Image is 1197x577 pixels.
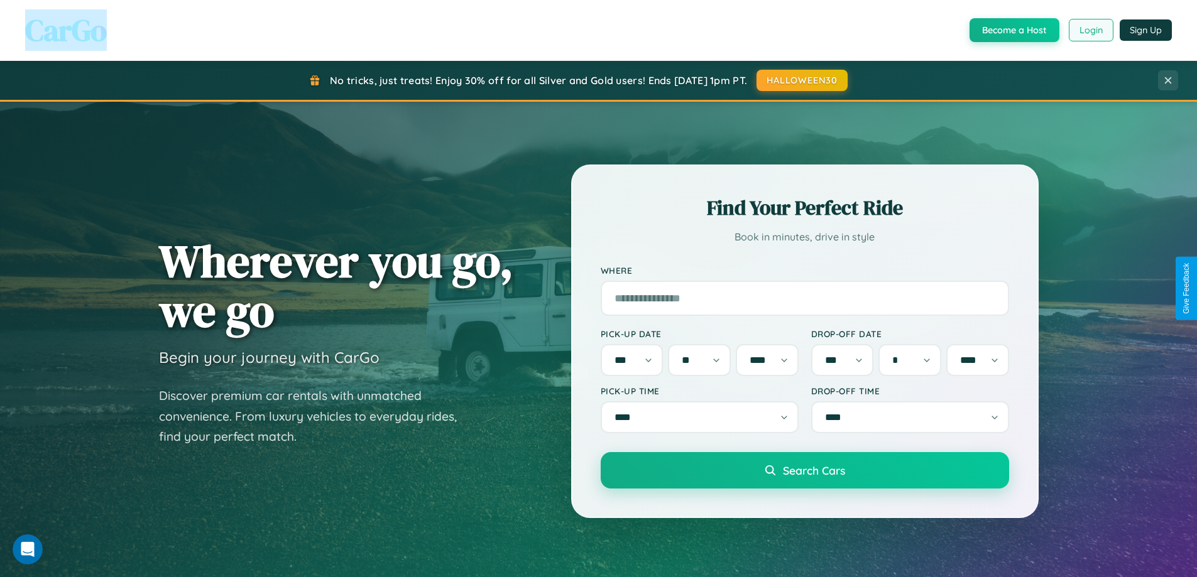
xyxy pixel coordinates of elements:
[601,386,799,396] label: Pick-up Time
[330,74,747,87] span: No tricks, just treats! Enjoy 30% off for all Silver and Gold users! Ends [DATE] 1pm PT.
[601,452,1009,488] button: Search Cars
[601,328,799,339] label: Pick-up Date
[757,70,848,91] button: HALLOWEEN30
[970,18,1059,42] button: Become a Host
[811,386,1009,396] label: Drop-off Time
[159,236,513,335] h1: Wherever you go, we go
[13,534,43,564] iframe: Intercom live chat
[1120,19,1172,41] button: Sign Up
[811,328,1009,339] label: Drop-off Date
[159,386,473,447] p: Discover premium car rentals with unmatched convenience. From luxury vehicles to everyday rides, ...
[601,265,1009,276] label: Where
[783,463,845,477] span: Search Cars
[159,348,380,367] h3: Begin your journey with CarGo
[1182,263,1191,314] div: Give Feedback
[601,194,1009,222] h2: Find Your Perfect Ride
[601,228,1009,246] p: Book in minutes, drive in style
[1069,19,1113,41] button: Login
[25,9,107,51] span: CarGo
